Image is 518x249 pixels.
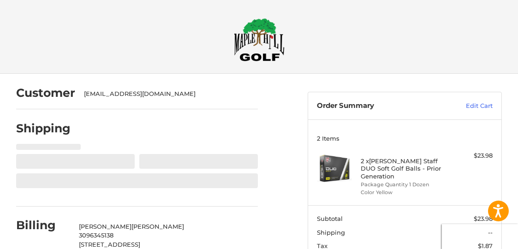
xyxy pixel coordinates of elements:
span: Shipping [317,229,345,236]
iframe: Google Customer Reviews [442,224,518,249]
h2: Customer [16,86,75,100]
span: 3096345138 [79,231,113,239]
div: $23.98 [449,151,493,160]
h3: 2 Items [317,135,493,142]
span: [PERSON_NAME] [79,223,131,230]
span: [PERSON_NAME] [131,223,184,230]
img: Maple Hill Golf [234,18,285,61]
a: Edit Cart [437,101,493,111]
span: $23.98 [474,215,493,222]
span: [STREET_ADDRESS] [79,241,140,248]
div: [EMAIL_ADDRESS][DOMAIN_NAME] [84,89,249,99]
span: Subtotal [317,215,343,222]
h2: Shipping [16,121,71,136]
li: Package Quantity 1 Dozen [361,181,446,189]
h3: Order Summary [317,101,436,111]
h2: Billing [16,218,70,232]
li: Color Yellow [361,189,446,196]
h4: 2 x [PERSON_NAME] Staff DUO Soft Golf Balls - Prior Generation [361,157,446,180]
